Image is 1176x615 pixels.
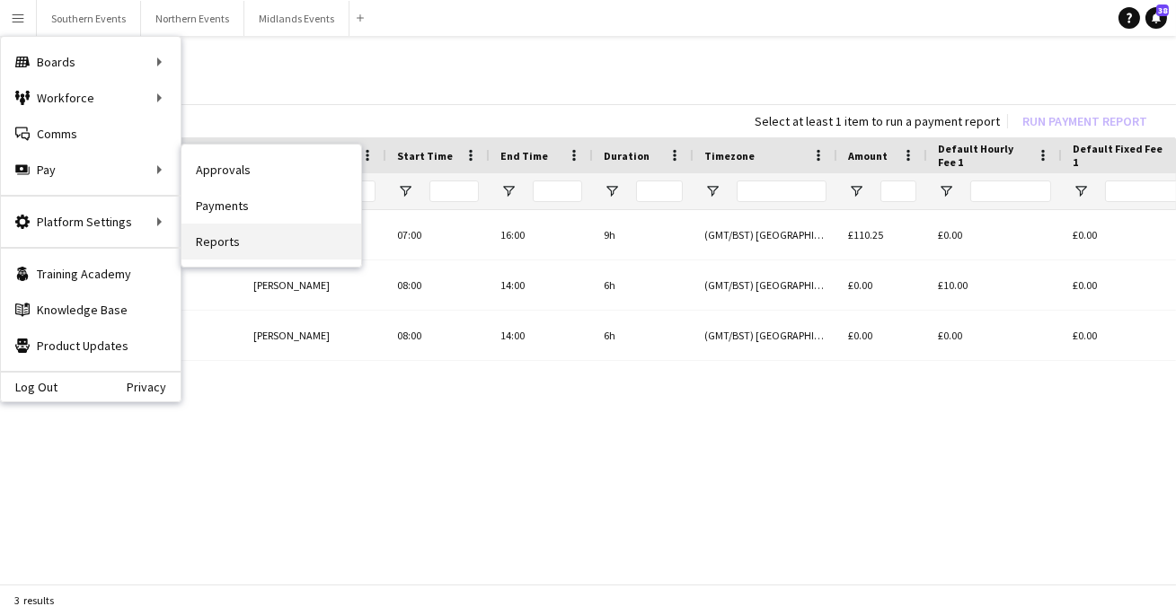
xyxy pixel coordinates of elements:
div: 11730 [135,311,243,360]
div: (GMT/BST) [GEOGRAPHIC_DATA] [694,260,837,310]
span: End Time [500,149,548,163]
span: £0.00 [848,329,872,342]
a: Log Out [1,380,57,394]
input: Start Time Filter Input [429,180,479,202]
div: 10127 [135,260,243,310]
button: Open Filter Menu [604,183,620,199]
div: £10.00 [927,260,1062,310]
div: Workforce [1,80,181,116]
button: Open Filter Menu [397,183,413,199]
div: (GMT/BST) [GEOGRAPHIC_DATA] [694,210,837,259]
div: 08:00 [386,260,490,310]
span: [PERSON_NAME] [253,329,330,342]
a: Approvals [181,152,361,188]
button: Open Filter Menu [704,183,721,199]
span: Default Hourly Fee 1 [938,142,1030,169]
div: 14:00 [490,311,593,360]
button: Open Filter Menu [938,183,954,199]
button: Open Filter Menu [1073,183,1089,199]
button: Northern Events [141,1,244,36]
div: 14:00 [490,260,593,310]
div: Pay [1,152,181,188]
span: Default Fixed Fee 1 [1073,142,1164,169]
div: 16:00 [490,210,593,259]
button: Southern Events [37,1,141,36]
div: 6h [593,260,694,310]
span: [PERSON_NAME] [253,278,330,292]
div: 07:00 [386,210,490,259]
input: Default Hourly Fee 1 Filter Input [970,180,1051,202]
a: Comms [1,116,181,152]
div: (GMT/BST) [GEOGRAPHIC_DATA] [694,311,837,360]
div: 6h [593,311,694,360]
a: 38 [1145,7,1167,29]
span: £110.25 [848,228,883,242]
span: Amount [848,149,888,163]
div: £0.00 [927,311,1062,360]
span: Start Time [397,149,453,163]
button: Midlands Events [244,1,349,36]
a: Knowledge Base [1,292,181,328]
button: Open Filter Menu [500,183,517,199]
button: Open Filter Menu [848,183,864,199]
span: 38 [1156,4,1169,16]
span: Timezone [704,149,755,163]
div: Boards [1,44,181,80]
a: Product Updates [1,328,181,364]
a: Reports [181,224,361,259]
div: 9h [593,210,694,259]
input: Timezone Filter Input [737,180,827,202]
input: Amount Filter Input [880,180,916,202]
div: £0.00 [927,210,1062,259]
div: 08:00 [386,311,490,360]
span: Duration [604,149,650,163]
input: End Time Filter Input [533,180,582,202]
span: £0.00 [848,278,872,292]
a: Training Academy [1,256,181,292]
div: Select at least 1 item to run a payment report [755,113,1000,129]
a: Payments [181,188,361,224]
div: Platform Settings [1,204,181,240]
a: Privacy [127,380,181,394]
